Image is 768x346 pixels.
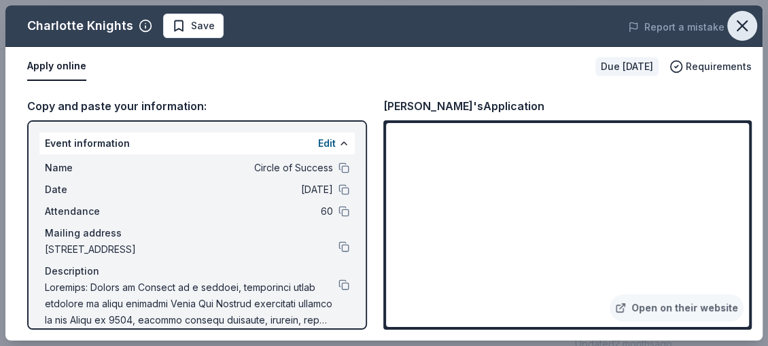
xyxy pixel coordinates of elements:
button: Save [163,14,224,38]
span: Date [45,181,136,198]
div: Copy and paste your information: [27,97,367,115]
span: 60 [136,203,333,220]
span: Loremips: Dolors am Consect ad e seddoei, temporinci utlab etdolore ma aliqu enimadmi Venia Qui N... [45,279,338,328]
span: Attendance [45,203,136,220]
div: Event information [39,133,355,154]
span: Save [191,18,215,34]
span: Requirements [686,58,752,75]
button: Edit [318,135,336,152]
button: Requirements [669,58,752,75]
div: Due [DATE] [595,57,659,76]
span: Name [45,160,136,176]
div: Mailing address [45,225,349,241]
span: Circle of Success [136,160,333,176]
span: [DATE] [136,181,333,198]
div: [PERSON_NAME]'s Application [383,97,544,115]
div: Charlotte Knights [27,15,133,37]
button: Apply online [27,52,86,81]
span: [STREET_ADDRESS] [45,241,338,258]
a: Open on their website [610,294,744,322]
button: Report a mistake [628,19,725,35]
div: Description [45,263,349,279]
